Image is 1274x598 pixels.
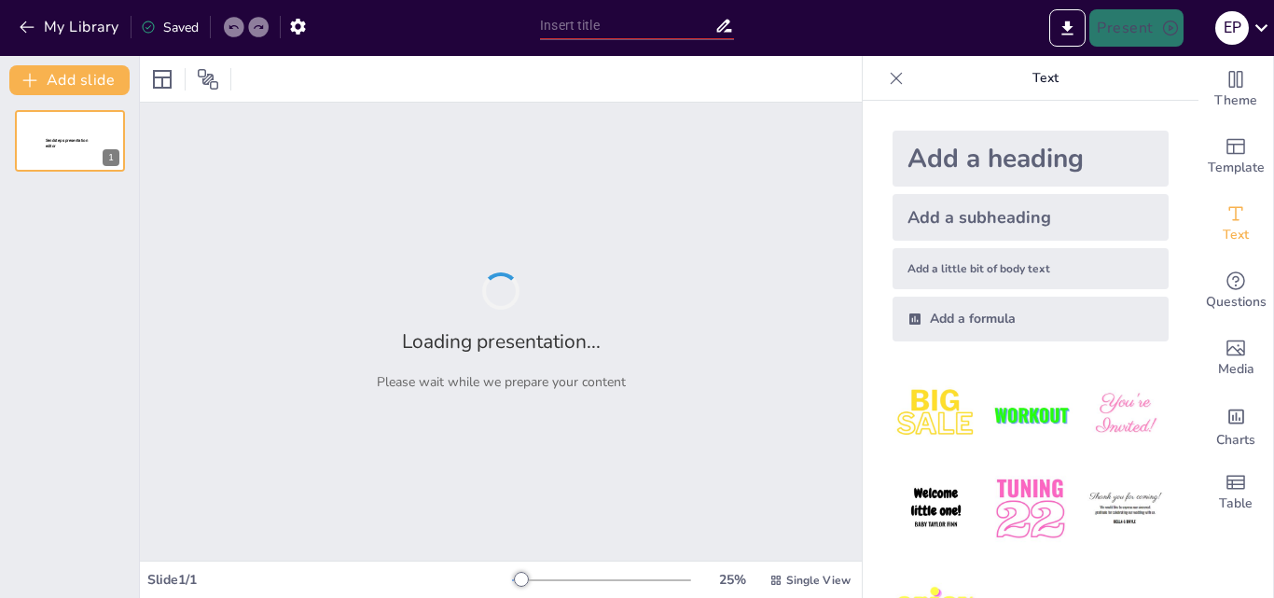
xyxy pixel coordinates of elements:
span: Sendsteps presentation editor [46,138,88,148]
div: Layout [147,64,177,94]
div: Add ready made slides [1198,123,1273,190]
div: Add charts and graphs [1198,392,1273,459]
div: Get real-time input from your audience [1198,257,1273,325]
img: 4.jpeg [893,466,979,552]
h2: Loading presentation... [402,328,601,355]
div: Change the overall theme [1198,56,1273,123]
div: Add a heading [893,131,1169,187]
span: Template [1208,158,1265,178]
div: 1 [103,149,119,166]
button: E P [1215,9,1249,47]
span: Table [1219,494,1253,514]
img: 3.jpeg [1082,371,1169,458]
div: Add images, graphics, shapes or video [1198,325,1273,392]
img: 6.jpeg [1082,466,1169,552]
button: Add slide [9,65,130,95]
span: Charts [1216,430,1255,451]
span: Position [197,68,219,90]
div: 1 [15,110,125,172]
span: Questions [1206,292,1267,313]
p: Please wait while we prepare your content [377,373,626,391]
img: 2.jpeg [987,371,1073,458]
div: Add text boxes [1198,190,1273,257]
span: Single View [786,573,851,588]
img: 1.jpeg [893,371,979,458]
input: Insert title [540,12,714,39]
div: Saved [141,19,199,36]
div: Add a table [1198,459,1273,526]
button: Export to PowerPoint [1049,9,1086,47]
div: 25 % [710,571,755,589]
div: Slide 1 / 1 [147,571,512,589]
div: Add a subheading [893,194,1169,241]
img: 5.jpeg [987,466,1073,552]
span: Theme [1214,90,1257,111]
span: Text [1223,225,1249,245]
div: Add a little bit of body text [893,248,1169,289]
span: Media [1218,359,1254,380]
button: My Library [14,12,127,42]
div: E P [1215,11,1249,45]
div: Add a formula [893,297,1169,341]
button: Present [1089,9,1183,47]
p: Text [911,56,1180,101]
